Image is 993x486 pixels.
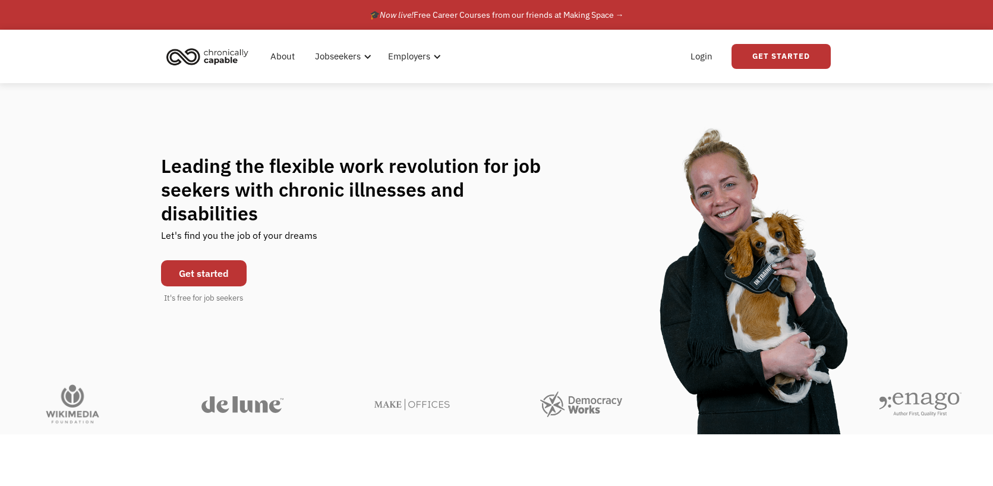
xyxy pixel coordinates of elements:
a: Login [683,37,720,75]
img: Chronically Capable logo [163,43,252,70]
a: About [263,37,302,75]
div: 🎓 Free Career Courses from our friends at Making Space → [370,8,624,22]
a: Get Started [732,44,831,69]
h1: Leading the flexible work revolution for job seekers with chronic illnesses and disabilities [161,154,564,225]
a: Get started [161,260,247,286]
div: Let's find you the job of your dreams [161,225,317,254]
div: Jobseekers [315,49,361,64]
em: Now live! [380,10,414,20]
div: It's free for job seekers [164,292,243,304]
div: Employers [388,49,430,64]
